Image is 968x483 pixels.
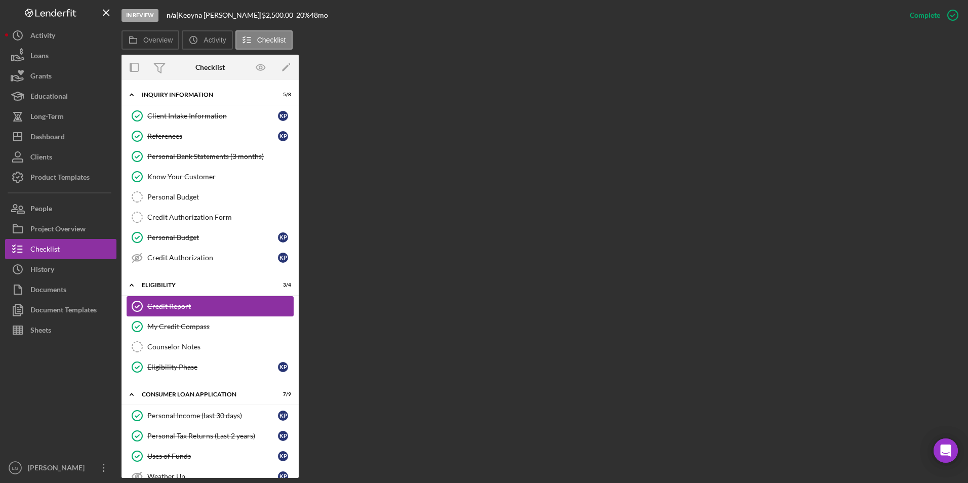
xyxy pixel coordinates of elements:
[147,152,293,160] div: Personal Bank Statements (3 months)
[5,167,116,187] button: Product Templates
[147,302,293,310] div: Credit Report
[127,337,294,357] a: Counselor Notes
[127,106,294,126] a: Client Intake InformationKP
[147,254,278,262] div: Credit Authorization
[127,167,294,187] a: Know Your Customer
[30,66,52,89] div: Grants
[142,282,266,288] div: Eligibility
[127,248,294,268] a: Credit AuthorizationKP
[147,323,293,331] div: My Credit Compass
[5,320,116,340] button: Sheets
[30,300,97,323] div: Document Templates
[127,207,294,227] a: Credit Authorization Form
[5,458,116,478] button: LG[PERSON_NAME]
[147,343,293,351] div: Counselor Notes
[30,239,60,262] div: Checklist
[273,391,291,397] div: 7 / 9
[30,167,90,190] div: Product Templates
[278,431,288,441] div: K P
[5,66,116,86] button: Grants
[127,146,294,167] a: Personal Bank Statements (3 months)
[310,11,328,19] div: 48 mo
[30,46,49,68] div: Loans
[142,92,266,98] div: Inquiry Information
[5,86,116,106] button: Educational
[5,25,116,46] button: Activity
[147,132,278,140] div: References
[278,471,288,481] div: K P
[235,30,293,50] button: Checklist
[5,279,116,300] button: Documents
[934,438,958,463] div: Open Intercom Messenger
[127,406,294,426] a: Personal Income (last 30 days)KP
[5,106,116,127] button: Long-Term
[127,227,294,248] a: Personal BudgetKP
[900,5,963,25] button: Complete
[5,198,116,219] button: People
[147,363,278,371] div: Eligibility Phase
[30,127,65,149] div: Dashboard
[143,36,173,44] label: Overview
[257,36,286,44] label: Checklist
[5,219,116,239] a: Project Overview
[278,232,288,243] div: K P
[12,465,19,471] text: LG
[30,320,51,343] div: Sheets
[178,11,262,19] div: Keoyna [PERSON_NAME] |
[30,106,64,129] div: Long-Term
[147,412,278,420] div: Personal Income (last 30 days)
[127,446,294,466] a: Uses of FundsKP
[127,187,294,207] a: Personal Budget
[147,112,278,120] div: Client Intake Information
[273,92,291,98] div: 5 / 8
[278,253,288,263] div: K P
[142,391,266,397] div: Consumer Loan Application
[147,213,293,221] div: Credit Authorization Form
[262,11,296,19] div: $2,500.00
[5,300,116,320] button: Document Templates
[30,198,52,221] div: People
[182,30,232,50] button: Activity
[147,193,293,201] div: Personal Budget
[122,9,158,22] div: In Review
[147,173,293,181] div: Know Your Customer
[5,46,116,66] button: Loans
[204,36,226,44] label: Activity
[278,411,288,421] div: K P
[278,111,288,121] div: K P
[30,279,66,302] div: Documents
[273,282,291,288] div: 3 / 4
[127,357,294,377] a: Eligibility PhaseKP
[5,239,116,259] button: Checklist
[296,11,310,19] div: 20 %
[127,426,294,446] a: Personal Tax Returns (Last 2 years)KP
[5,127,116,147] button: Dashboard
[167,11,178,19] div: |
[5,259,116,279] button: History
[278,451,288,461] div: K P
[195,63,225,71] div: Checklist
[25,458,91,480] div: [PERSON_NAME]
[167,11,176,19] b: n/a
[147,452,278,460] div: Uses of Funds
[278,362,288,372] div: K P
[30,86,68,109] div: Educational
[5,147,116,167] button: Clients
[147,472,278,480] div: Weather Up
[30,259,54,282] div: History
[30,147,52,170] div: Clients
[122,30,179,50] button: Overview
[278,131,288,141] div: K P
